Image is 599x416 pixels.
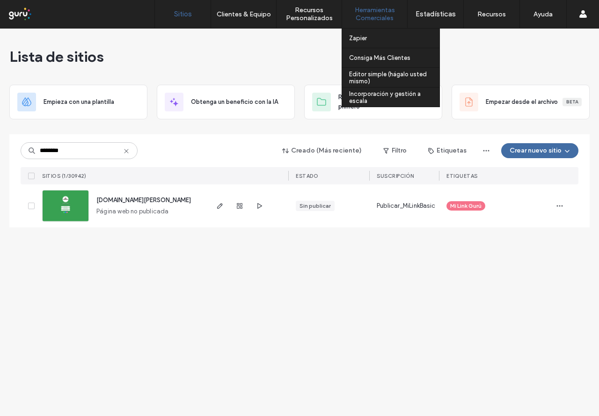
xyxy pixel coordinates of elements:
[274,143,370,158] button: Creado (Más reciente)
[420,143,475,158] button: Etiquetas
[9,85,147,119] div: Empieza con una plantilla
[342,6,407,22] label: Herramientas Comerciales
[44,97,114,107] span: Empieza con una plantilla
[452,85,590,119] div: Empezar desde el archivoBeta
[477,10,506,18] label: Recursos
[349,35,367,42] label: Zapier
[20,7,46,15] span: Ayuda
[374,143,416,158] button: Filtro
[157,85,295,119] div: Obtenga un beneficio con la IA
[304,85,442,119] div: Recopilar contenido primeroNew
[349,88,439,107] a: Incorporación y gestión a escala
[96,197,191,204] a: [DOMAIN_NAME][PERSON_NAME]
[416,10,456,18] label: Estadísticas
[501,143,578,158] button: Crear nuevo sitio
[338,93,416,111] span: Recopilar contenido primero
[377,173,414,179] span: Suscripción
[349,90,439,104] label: Incorporación y gestión a escala
[296,173,318,179] span: ESTADO
[446,173,478,179] span: ETIQUETAS
[533,10,553,18] label: Ayuda
[349,29,439,48] a: Zapier
[486,97,558,107] span: Empezar desde el archivo
[349,71,439,85] label: Editor simple (hágalo usted mismo)
[277,6,342,22] label: Recursos Personalizados
[96,207,169,216] span: Página web no publicada
[174,10,192,18] label: Sitios
[299,202,331,210] div: Sin publicar
[349,54,410,61] label: Consiga Más Clientes
[562,98,582,106] div: Beta
[349,48,439,67] a: Consiga Más Clientes
[377,201,435,211] span: Publicar_MiLinkBasic
[217,10,271,18] label: Clientes & Equipo
[9,47,104,66] span: Lista de sitios
[450,202,482,210] span: Mi Link Gurú
[42,173,86,179] span: SITIOS (1/30942)
[191,97,278,107] span: Obtenga un beneficio con la IA
[349,68,439,87] a: Editor simple (hágalo usted mismo)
